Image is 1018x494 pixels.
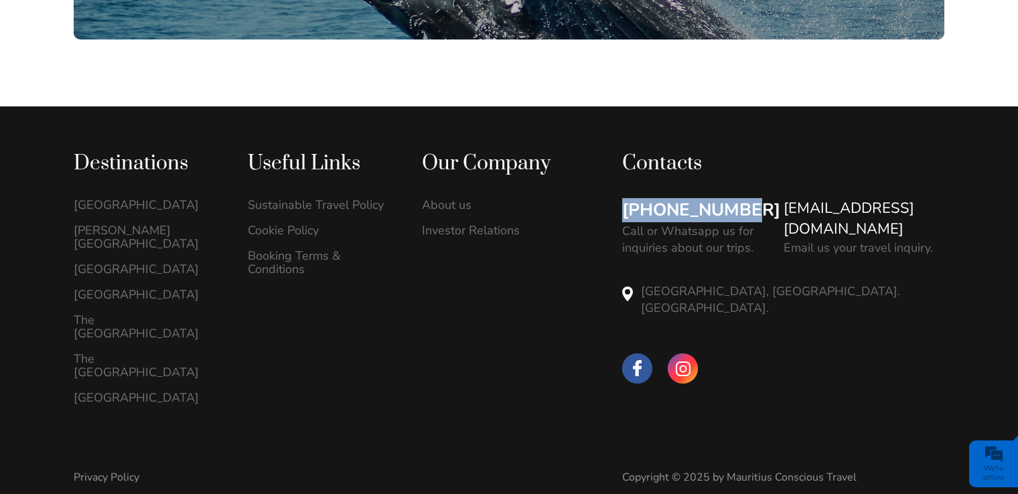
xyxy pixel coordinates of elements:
a: Booking Terms & Conditions [248,249,394,276]
a: About us [422,198,568,212]
a: The [GEOGRAPHIC_DATA] [74,352,220,379]
a: [GEOGRAPHIC_DATA] [74,198,220,212]
p: Email us your travel inquiry. [784,240,933,256]
div: We're offline [972,464,1015,483]
div: Contacts [622,151,944,177]
div: Our Company [422,151,568,177]
a: Sustainable Travel Policy [248,198,394,212]
div: Useful Links [248,151,394,177]
a: Privacy Policy [74,470,139,485]
a: Investor Relations [422,224,568,237]
a: [GEOGRAPHIC_DATA] [74,391,220,404]
a: [GEOGRAPHIC_DATA] [74,288,220,301]
p: Call or Whatsapp us for inquiries about our trips. [622,223,770,256]
a: [PHONE_NUMBER] [622,198,780,222]
div: Destinations [74,151,220,177]
a: The [GEOGRAPHIC_DATA] [74,313,220,340]
a: [EMAIL_ADDRESS][DOMAIN_NAME] [784,198,945,240]
div: Copyright © 2025 by Mauritius Conscious Travel [622,470,944,485]
p: [GEOGRAPHIC_DATA], [GEOGRAPHIC_DATA]. [GEOGRAPHIC_DATA]. [641,283,944,317]
a: Cookie Policy [248,224,394,237]
a: [PERSON_NAME][GEOGRAPHIC_DATA] [74,224,220,250]
a: [GEOGRAPHIC_DATA] [74,262,220,276]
